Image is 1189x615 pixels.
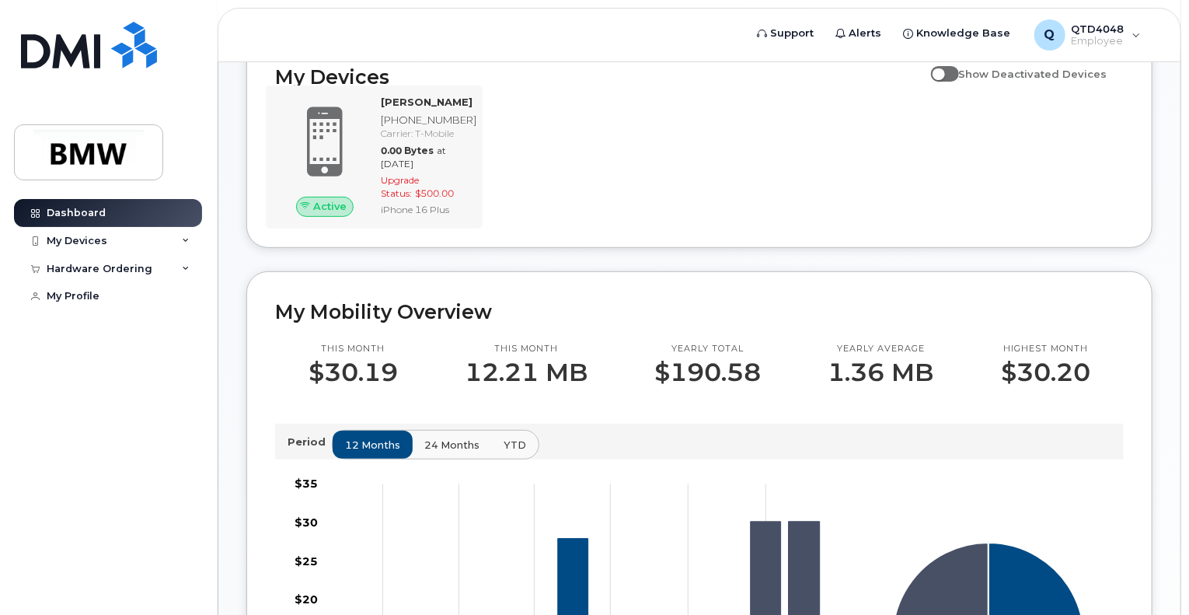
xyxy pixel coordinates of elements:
div: Carrier: T-Mobile [381,127,476,140]
h2: My Mobility Overview [275,300,1124,323]
a: Alerts [825,18,893,49]
iframe: Messenger Launcher [1121,547,1177,603]
a: Active[PERSON_NAME][PHONE_NUMBER]Carrier: T-Mobile0.00 Bytesat [DATE]Upgrade Status:$500.00iPhone... [275,95,473,219]
span: 24 months [424,438,479,453]
div: QTD4048 [1023,19,1152,51]
p: 1.36 MB [828,358,934,386]
tspan: $20 [295,592,318,606]
strong: [PERSON_NAME] [381,96,472,108]
span: at [DATE] [381,145,446,169]
input: Show Deactivated Devices [931,59,943,72]
p: Period [288,435,332,449]
span: Employee [1072,35,1124,47]
p: Yearly average [828,343,934,355]
tspan: $25 [295,554,318,568]
span: QTD4048 [1072,23,1124,35]
span: YTD [504,438,526,453]
div: [PHONE_NUMBER] [381,113,476,128]
a: Support [747,18,825,49]
span: Active [313,199,347,214]
span: Q [1044,26,1055,44]
span: Knowledge Base [917,26,1011,41]
p: $30.20 [1001,358,1090,386]
tspan: $35 [295,476,318,490]
span: Support [771,26,814,41]
h2: My Devices [275,65,923,89]
p: This month [465,343,588,355]
p: $190.58 [655,358,762,386]
p: 12.21 MB [465,358,588,386]
span: Show Deactivated Devices [959,68,1107,80]
span: $500.00 [415,187,454,199]
span: Alerts [849,26,882,41]
a: Knowledge Base [893,18,1022,49]
p: $30.19 [309,358,398,386]
tspan: $30 [295,515,318,529]
p: Yearly total [655,343,762,355]
p: Highest month [1001,343,1090,355]
span: Upgrade Status: [381,174,419,199]
p: This month [309,343,398,355]
span: 0.00 Bytes [381,145,434,156]
div: iPhone 16 Plus [381,203,476,216]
